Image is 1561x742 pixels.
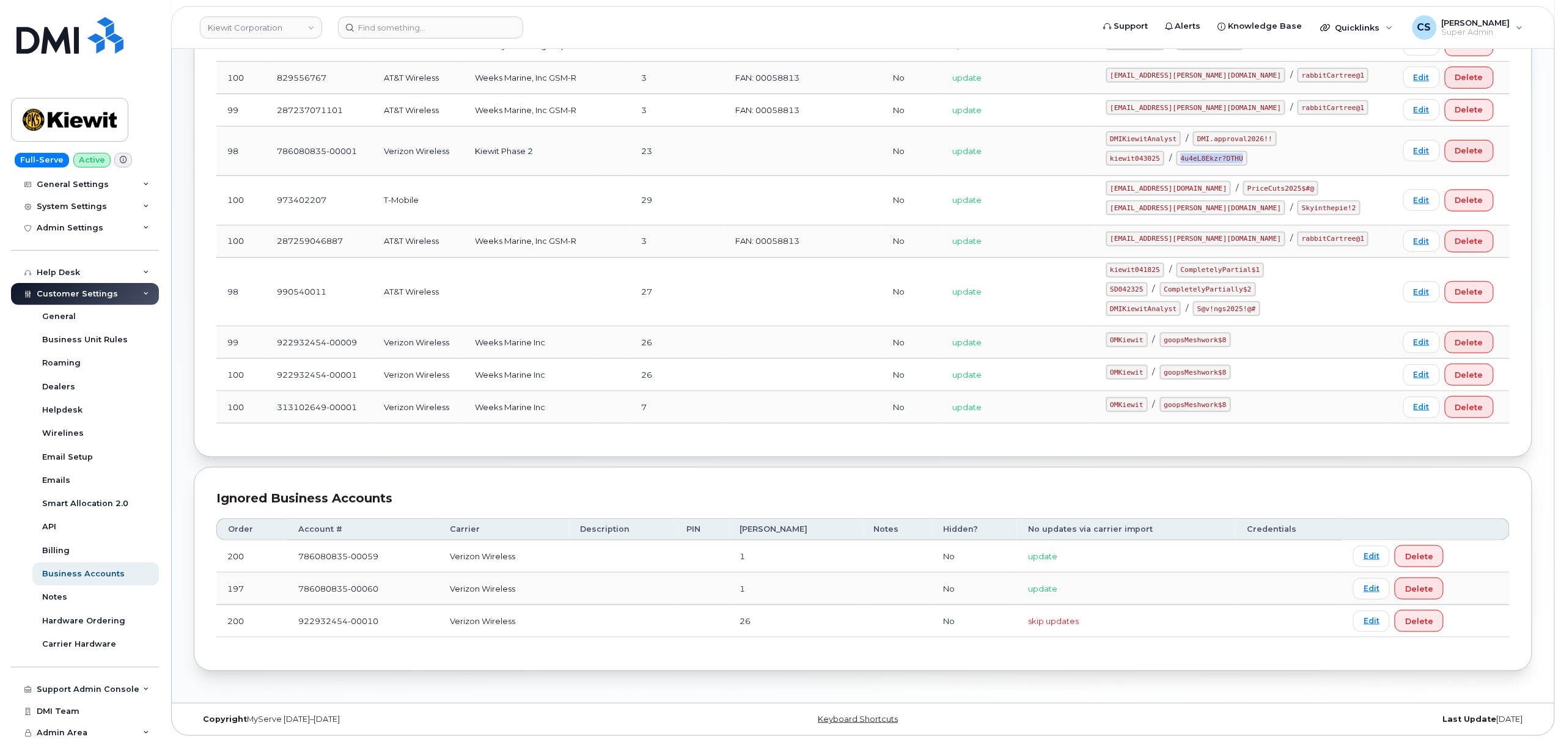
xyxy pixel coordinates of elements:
a: Edit [1353,611,1390,632]
td: 1 [729,573,863,605]
span: Delete [1455,72,1483,83]
button: Delete [1445,67,1494,89]
span: Super Admin [1442,28,1510,37]
td: 922932454-00010 [287,605,439,637]
td: 786080835-00060 [287,573,439,605]
span: update [952,73,982,83]
code: kiewit041825 [1106,263,1164,277]
span: Delete [1455,337,1483,348]
div: Chris Smith [1404,15,1532,40]
span: Delete [1455,369,1483,381]
td: 197 [216,573,287,605]
a: Edit [1353,578,1390,600]
td: No [933,540,1017,573]
th: Carrier [439,518,569,540]
td: 99 [216,94,266,127]
td: 922932454-00001 [266,359,372,391]
span: / [1169,264,1172,274]
span: [PERSON_NAME] [1442,18,1510,28]
td: No [882,326,941,359]
span: update [1028,584,1057,593]
td: AT&T Wireless [373,94,464,127]
button: Delete [1395,545,1444,567]
button: Delete [1445,281,1494,303]
td: 26 [729,605,863,637]
span: Delete [1455,104,1483,116]
code: [EMAIL_ADDRESS][PERSON_NAME][DOMAIN_NAME] [1106,200,1286,215]
td: 100 [216,391,266,424]
span: Delete [1455,286,1483,298]
button: Delete [1445,189,1494,211]
td: Weeks Marine, Inc GSM-R [464,226,593,258]
code: OMKiewit [1106,332,1148,347]
span: Delete [1455,235,1483,247]
th: No updates via carrier import [1017,518,1236,540]
td: 26 [631,359,724,391]
span: / [1153,334,1155,344]
code: kiewit043025 [1106,151,1164,166]
td: 100 [216,226,266,258]
span: / [1153,399,1155,409]
code: goopsMeshwork$8 [1160,365,1231,380]
td: 7 [631,391,724,424]
td: 29 [631,176,724,226]
a: Edit [1403,230,1440,252]
td: Weeks Marine, Inc GSM-R [464,62,593,94]
a: Alerts [1156,14,1210,39]
td: Verizon Wireless [373,391,464,424]
div: Ignored Business Accounts [216,490,1510,507]
span: Delete [1405,583,1433,595]
td: FAN: 00058813 [724,226,882,258]
th: Account # [287,518,439,540]
button: Delete [1395,610,1444,632]
a: Kiewit Corporation [200,17,322,39]
td: Kiewit Phase 2 [464,127,593,176]
td: 27 [631,258,724,327]
td: 100 [216,176,266,226]
th: [PERSON_NAME] [729,518,863,540]
a: Support [1095,14,1156,39]
th: PIN [675,518,729,540]
code: goopsMeshwork$8 [1160,397,1231,412]
td: 287259046887 [266,226,372,258]
span: update [952,105,982,115]
a: Edit [1403,332,1440,353]
code: DMIKiewitAnalyst [1106,131,1181,146]
code: [EMAIL_ADDRESS][PERSON_NAME][DOMAIN_NAME] [1106,68,1286,83]
td: 287237071101 [266,94,372,127]
td: 1 [729,540,863,573]
td: FAN: 00058813 [724,62,882,94]
span: / [1186,303,1188,313]
span: / [1169,153,1172,163]
td: 990540011 [266,258,372,327]
td: Weeks Marine Inc [464,359,593,391]
code: CompletelyPartial$1 [1177,263,1264,277]
span: / [1153,284,1155,293]
code: OMKiewit [1106,365,1148,380]
span: update [952,287,982,296]
th: Credentials [1236,518,1342,540]
span: update [952,370,982,380]
span: Alerts [1175,20,1201,32]
a: Edit [1403,281,1440,303]
span: Delete [1455,145,1483,156]
th: Hidden? [933,518,1017,540]
td: Verizon Wireless [373,359,464,391]
code: DMI.approval2026!! [1193,131,1276,146]
a: Edit [1403,364,1440,386]
td: AT&T Wireless [373,62,464,94]
code: DMIKiewitAnalyst [1106,301,1181,316]
input: Find something... [338,17,523,39]
td: 23 [631,127,724,176]
code: [EMAIL_ADDRESS][PERSON_NAME][DOMAIN_NAME] [1106,100,1286,115]
td: AT&T Wireless [373,226,464,258]
code: 4u4eL8Ekzr?DTHU [1177,151,1247,166]
td: 200 [216,605,287,637]
span: / [1236,183,1238,193]
td: FAN: 00058813 [724,94,882,127]
td: No [882,226,941,258]
td: No [882,176,941,226]
span: update [952,402,982,412]
span: Support [1114,20,1148,32]
td: AT&T Wireless [373,258,464,327]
